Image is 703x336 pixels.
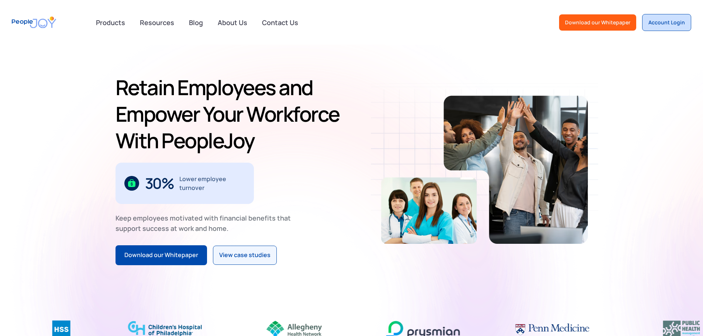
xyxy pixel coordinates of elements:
[258,14,303,31] a: Contact Us
[145,177,174,189] div: 30%
[92,15,130,30] div: Products
[559,14,636,31] a: Download our Whitepaper
[116,74,349,154] h1: Retain Employees and Empower Your Workforce With PeopleJoy
[642,14,691,31] a: Account Login
[124,250,198,260] div: Download our Whitepaper
[219,250,270,260] div: View case studies
[179,174,245,192] div: Lower employee turnover
[565,19,630,26] div: Download our Whitepaper
[381,177,477,244] img: Retain-Employees-PeopleJoy
[116,213,297,233] div: Keep employees motivated with financial benefits that support success at work and home.
[213,14,252,31] a: About Us
[116,163,254,204] div: 3 / 3
[116,245,207,265] a: Download our Whitepaper
[12,12,56,33] a: home
[648,19,685,26] div: Account Login
[185,14,207,31] a: Blog
[444,96,588,244] img: Retain-Employees-PeopleJoy
[135,14,179,31] a: Resources
[213,246,277,265] a: View case studies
